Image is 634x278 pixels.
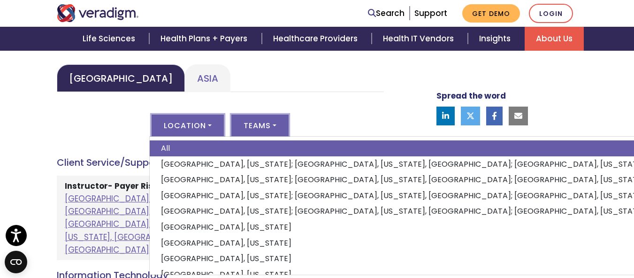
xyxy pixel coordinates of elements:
a: Healthcare Providers [262,27,372,51]
a: Get Demo [462,4,520,23]
a: Life Sciences [71,27,149,51]
button: Open CMP widget [5,251,27,273]
a: Search [368,7,405,20]
strong: Spread the word [436,90,506,101]
h4: Client Service/Support [57,157,384,168]
a: About Us [525,27,584,51]
a: Health Plans + Payers [149,27,261,51]
a: Support [414,8,447,19]
button: Location [152,115,224,136]
a: [GEOGRAPHIC_DATA] [57,64,185,92]
a: Insights [468,27,525,51]
a: Asia [185,64,230,92]
a: Login [529,4,573,23]
img: Veradigm logo [57,4,139,22]
a: Health IT Vendors [372,27,468,51]
a: [GEOGRAPHIC_DATA], [US_STATE]; [GEOGRAPHIC_DATA], [US_STATE], [GEOGRAPHIC_DATA]; [GEOGRAPHIC_DATA... [65,193,377,255]
button: Teams [231,115,289,136]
